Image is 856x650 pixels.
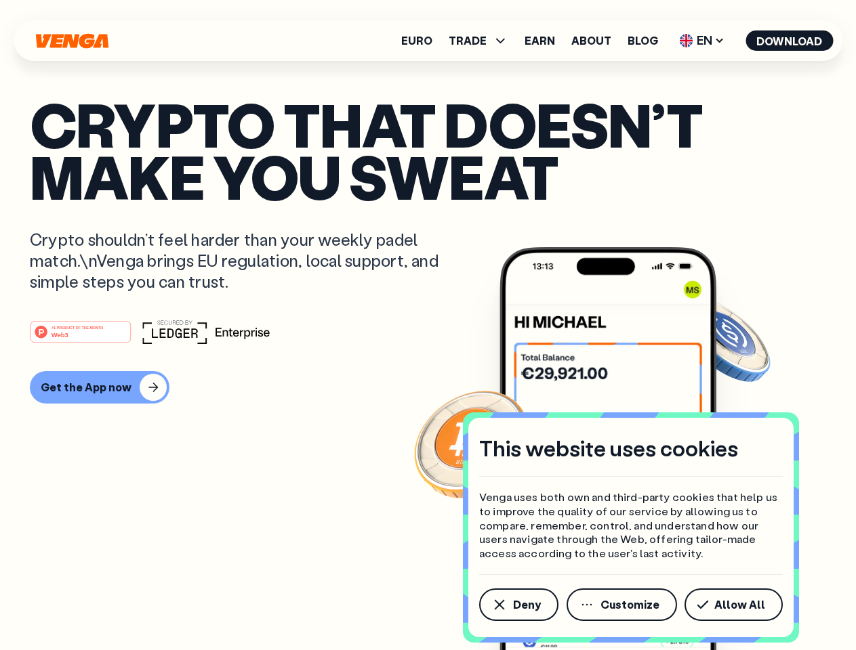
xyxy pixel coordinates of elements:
span: EN [674,30,729,51]
h4: This website uses cookies [479,434,738,462]
img: flag-uk [679,34,693,47]
span: TRADE [449,35,487,46]
span: TRADE [449,32,508,49]
img: Bitcoin [411,383,533,504]
button: Get the App now [30,371,169,404]
img: USDC coin [676,291,773,389]
tspan: #1 PRODUCT OF THE MONTH [52,325,103,329]
button: Deny [479,588,558,621]
p: Crypto that doesn’t make you sweat [30,98,826,202]
a: Blog [628,35,658,46]
span: Deny [513,599,541,610]
a: Get the App now [30,371,826,404]
a: Earn [525,35,555,46]
a: About [571,35,611,46]
svg: Home [34,33,110,49]
p: Venga uses both own and third-party cookies that help us to improve the quality of our service by... [479,490,783,561]
tspan: Web3 [52,330,68,338]
a: #1 PRODUCT OF THE MONTHWeb3 [30,328,131,346]
div: Get the App now [41,381,131,394]
button: Download [746,30,833,51]
span: Customize [600,599,659,610]
span: Allow All [714,599,765,610]
button: Customize [567,588,677,621]
button: Allow All [685,588,783,621]
p: Crypto shouldn’t feel harder than your weekly padel match.\nVenga brings EU regulation, local sup... [30,229,458,292]
a: Euro [401,35,432,46]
